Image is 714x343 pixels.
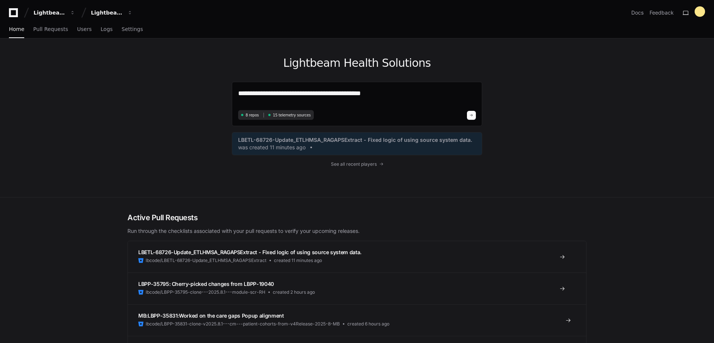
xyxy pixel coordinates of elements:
span: 8 repos [246,112,259,118]
button: Lightbeam Health Solutions [88,6,136,19]
a: LBETL-68726-Update_ETLHMSA_RAGAPSExtract - Fixed logic of using source system data.was created 11... [238,136,476,151]
span: Pull Requests [33,27,68,31]
a: Settings [121,21,143,38]
a: Logs [101,21,113,38]
span: MB:LBPP-35831:Worked on the care gaps Popup alignment [138,312,284,319]
span: LBETL-68726-Update_ETLHMSA_RAGAPSExtract - Fixed logic of using source system data. [138,249,361,255]
span: Settings [121,27,143,31]
span: LBPP-35795: Cherry-picked changes from LBPP-19040 [138,281,274,287]
span: Logs [101,27,113,31]
button: Lightbeam Health [31,6,78,19]
span: lbcode/LBPP-35795-clone---2025.8.1---module-scr-RH [146,289,265,295]
span: LBETL-68726-Update_ETLHMSA_RAGAPSExtract - Fixed logic of using source system data. [238,136,472,144]
div: Lightbeam Health Solutions [91,9,123,16]
a: See all recent players [232,161,482,167]
a: LBPP-35795: Cherry-picked changes from LBPP-19040lbcode/LBPP-35795-clone---2025.8.1---module-scr-... [128,272,586,304]
a: Users [77,21,92,38]
a: Docs [631,9,644,16]
span: was created 11 minutes ago [238,144,306,151]
a: MB:LBPP-35831:Worked on the care gaps Popup alignmentlbcode/LBPP-35831-clone-v2025.8.1---cm---pat... [128,304,586,336]
a: Pull Requests [33,21,68,38]
a: LBETL-68726-Update_ETLHMSA_RAGAPSExtract - Fixed logic of using source system data.lbcode/LBETL-6... [128,241,586,272]
span: See all recent players [331,161,377,167]
div: Lightbeam Health [34,9,66,16]
h2: Active Pull Requests [127,212,587,223]
span: Users [77,27,92,31]
span: Home [9,27,24,31]
span: lbcode/LBETL-68726-Update_ETLHMSA_RAGAPSExtract [146,258,266,264]
span: created 11 minutes ago [274,258,322,264]
span: created 6 hours ago [347,321,389,327]
p: Run through the checklists associated with your pull requests to verify your upcoming releases. [127,227,587,235]
span: lbcode/LBPP-35831-clone-v2025.8.1---cm---patient-cohorts-from-v4Release-2025-8-MB [146,321,340,327]
span: 15 telemetry sources [273,112,310,118]
span: created 2 hours ago [273,289,315,295]
button: Feedback [650,9,674,16]
a: Home [9,21,24,38]
h1: Lightbeam Health Solutions [232,56,482,70]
